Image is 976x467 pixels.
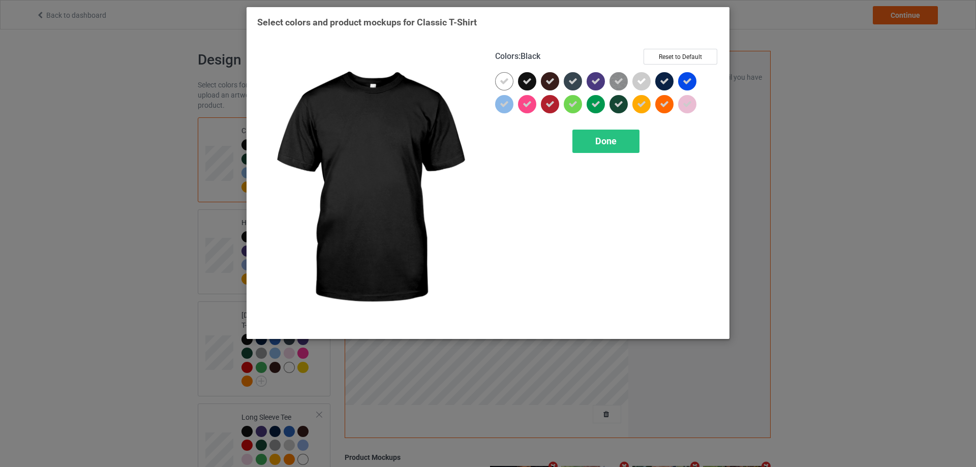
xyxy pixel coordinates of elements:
[644,49,717,65] button: Reset to Default
[595,136,617,146] span: Done
[495,51,518,61] span: Colors
[257,49,481,328] img: regular.jpg
[257,17,477,27] span: Select colors and product mockups for Classic T-Shirt
[495,51,540,62] h4: :
[609,72,628,90] img: heather_texture.png
[521,51,540,61] span: Black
